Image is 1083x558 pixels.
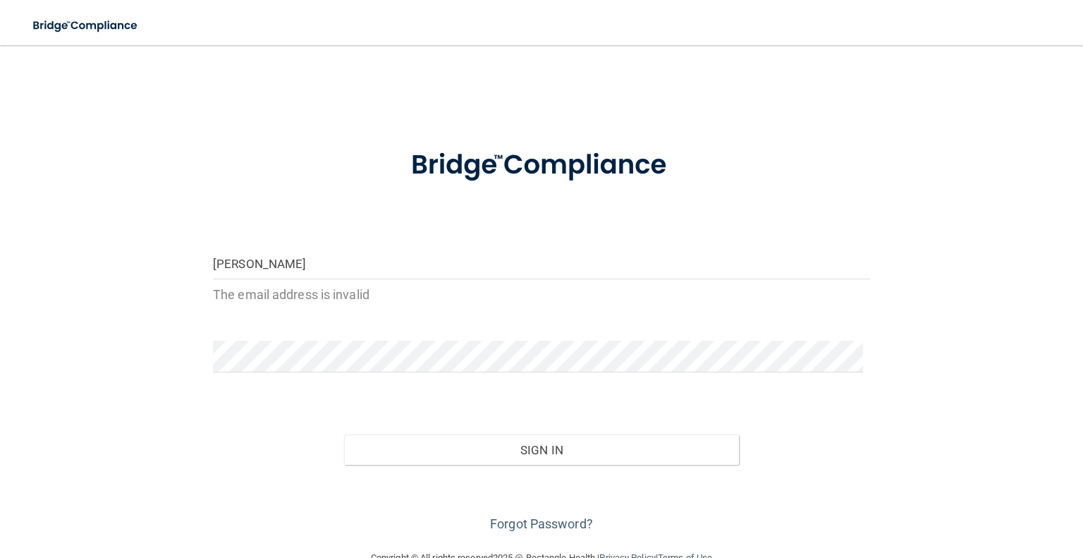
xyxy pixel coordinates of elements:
input: Email [213,248,870,279]
img: bridge_compliance_login_screen.278c3ca4.svg [383,130,701,201]
button: Sign In [344,435,738,466]
p: The email address is invalid [213,283,870,306]
a: Forgot Password? [490,516,593,531]
img: bridge_compliance_login_screen.278c3ca4.svg [21,11,151,40]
